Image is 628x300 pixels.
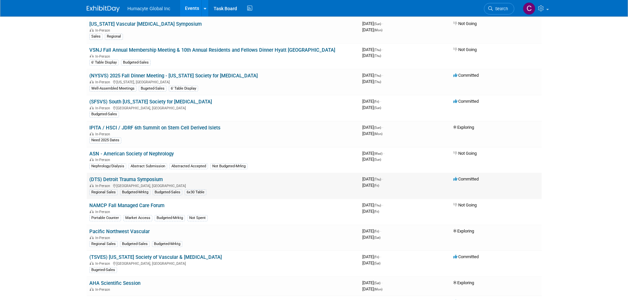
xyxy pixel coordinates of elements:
[90,236,94,239] img: In-Person Event
[89,60,119,66] div: 6' Table Display
[362,105,381,110] span: [DATE]
[362,53,381,58] span: [DATE]
[382,203,383,207] span: -
[362,177,383,181] span: [DATE]
[90,132,94,135] img: In-Person Event
[380,254,381,259] span: -
[89,105,357,110] div: [GEOGRAPHIC_DATA], [GEOGRAPHIC_DATA]
[95,158,112,162] span: In-Person
[374,54,381,58] span: (Thu)
[374,210,379,213] span: (Fri)
[120,241,150,247] div: Budgeted-Sales
[95,54,112,59] span: In-Person
[374,230,379,233] span: (Fri)
[453,125,474,130] span: Exploring
[89,260,357,266] div: [GEOGRAPHIC_DATA], [GEOGRAPHIC_DATA]
[169,163,208,169] div: Abstracted Accepted
[152,241,182,247] div: Budgeted-Mrktg
[95,132,112,136] span: In-Person
[493,6,508,11] span: Search
[374,22,381,26] span: (Sun)
[95,210,112,214] span: In-Person
[89,21,202,27] a: [US_STATE] Vascular [MEDICAL_DATA] Symposium
[128,6,170,11] span: Humacyte Global Inc
[362,280,382,285] span: [DATE]
[362,99,381,104] span: [DATE]
[383,151,384,156] span: -
[362,229,381,233] span: [DATE]
[362,21,383,26] span: [DATE]
[95,287,112,292] span: In-Person
[89,99,212,105] a: (SFSVS) South [US_STATE] Society for [MEDICAL_DATA]
[89,254,222,260] a: (TSVES) [US_STATE] Society of Vascular & [MEDICAL_DATA]
[89,203,164,208] a: NAMCP Fall Managed Care Forum
[139,86,166,92] div: Bugeted-Sales
[453,73,479,78] span: Committed
[89,177,163,182] a: (DTS) Detroit Trauma Symposium
[89,125,221,131] a: IPITA / HSCI / JDRF 6th Summit on Stem Cell Derived Islets
[89,34,103,40] div: Sales
[89,79,357,84] div: [US_STATE], [GEOGRAPHIC_DATA]
[374,255,379,259] span: (Fri)
[95,28,112,33] span: In-Person
[380,99,381,104] span: -
[374,184,379,187] span: (Fri)
[89,215,121,221] div: Portable Counter
[89,267,117,273] div: Bugeted-Sales
[453,99,479,104] span: Committed
[382,21,383,26] span: -
[123,215,152,221] div: Market Access
[453,47,477,52] span: Not Going
[374,177,381,181] span: (Thu)
[374,80,381,84] span: (Thu)
[89,241,118,247] div: Regional Sales
[453,254,479,259] span: Committed
[362,125,383,130] span: [DATE]
[362,209,379,214] span: [DATE]
[374,281,380,285] span: (Sat)
[87,6,120,12] img: ExhibitDay
[95,184,112,188] span: In-Person
[121,60,151,66] div: Budgeted-Sales
[169,86,198,92] div: 6' Table Display
[90,106,94,109] img: In-Person Event
[129,163,167,169] div: Abstract Submission
[453,177,479,181] span: Committed
[362,27,382,32] span: [DATE]
[374,158,381,161] span: (Sun)
[484,3,514,14] a: Search
[90,210,94,213] img: In-Person Event
[374,126,381,129] span: (Sun)
[153,189,182,195] div: Budgeted-Sales
[105,34,123,40] div: Regional
[120,189,150,195] div: Budgeted-Mrktg
[453,229,474,233] span: Exploring
[362,260,380,265] span: [DATE]
[362,151,384,156] span: [DATE]
[95,236,112,240] span: In-Person
[453,151,477,156] span: Not Going
[382,125,383,130] span: -
[382,47,383,52] span: -
[382,177,383,181] span: -
[380,229,381,233] span: -
[374,287,382,291] span: (Mon)
[89,151,174,157] a: ASN - American Society of Nephrology
[374,204,381,207] span: (Thu)
[374,28,382,32] span: (Mon)
[90,28,94,32] img: In-Person Event
[362,203,383,207] span: [DATE]
[374,100,379,103] span: (Fri)
[89,189,118,195] div: Regional Sales
[374,106,381,110] span: (Sun)
[362,254,381,259] span: [DATE]
[362,183,379,188] span: [DATE]
[155,215,185,221] div: Budgeted-Mrktg
[362,235,380,240] span: [DATE]
[185,189,206,195] div: 6x30 Table
[89,73,258,79] a: (NYSVS) 2025 Fall Dinner Meeting - [US_STATE] Society for [MEDICAL_DATA]
[89,86,136,92] div: Well-Assembled Meetings
[362,47,383,52] span: [DATE]
[374,236,380,239] span: (Sat)
[362,79,381,84] span: [DATE]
